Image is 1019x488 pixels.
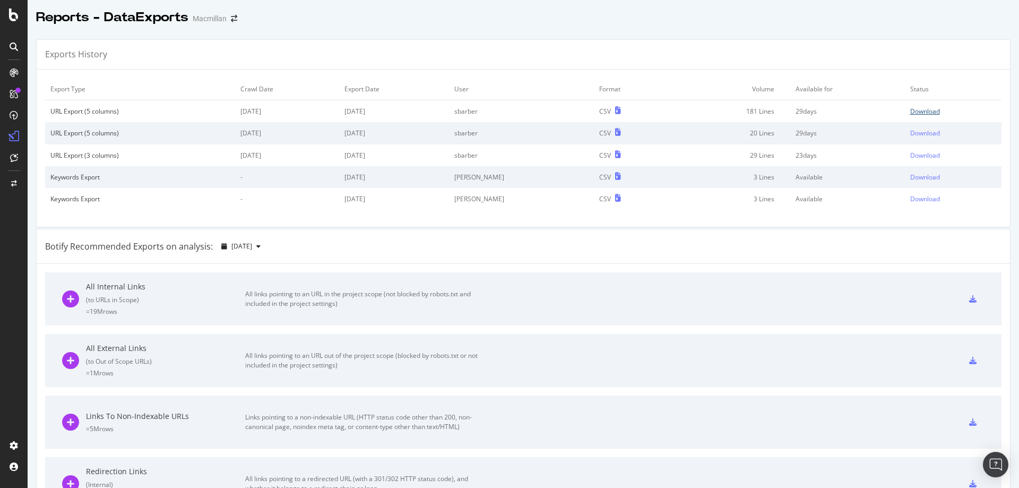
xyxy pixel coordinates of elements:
a: Download [910,194,996,203]
div: Keywords Export [50,173,230,182]
div: = 5M rows [86,424,245,433]
div: Download [910,107,940,116]
div: Macmillan [193,13,227,24]
div: Keywords Export [50,194,230,203]
td: 3 Lines [672,188,790,210]
div: = 1M rows [86,369,245,378]
div: ( to Out of Scope URLs ) [86,357,245,366]
td: 29 days [790,100,905,123]
div: Links To Non-Indexable URLs [86,411,245,422]
div: Reports - DataExports [36,8,188,27]
td: Volume [672,78,790,100]
td: [DATE] [235,100,340,123]
td: [PERSON_NAME] [449,166,594,188]
td: Available for [790,78,905,100]
td: sbarber [449,100,594,123]
div: arrow-right-arrow-left [231,15,237,22]
td: 23 days [790,144,905,166]
div: All External Links [86,343,245,354]
div: CSV [599,129,611,138]
a: Download [910,129,996,138]
div: Download [910,194,940,203]
div: CSV [599,173,611,182]
div: Botify Recommended Exports on analysis: [45,241,213,253]
div: csv-export [969,357,977,364]
div: Download [910,129,940,138]
td: - [235,188,340,210]
td: - [235,166,340,188]
td: 3 Lines [672,166,790,188]
td: [PERSON_NAME] [449,188,594,210]
div: CSV [599,151,611,160]
div: Links pointing to a non-indexable URL (HTTP status code other than 200, non-canonical page, noind... [245,413,484,432]
td: [DATE] [339,122,448,144]
div: Exports History [45,48,107,61]
div: CSV [599,107,611,116]
div: Download [910,151,940,160]
div: All Internal Links [86,281,245,292]
td: 181 Lines [672,100,790,123]
td: 29 days [790,122,905,144]
div: URL Export (3 columns) [50,151,230,160]
td: sbarber [449,122,594,144]
div: CSV [599,194,611,203]
div: Available [796,194,900,203]
a: Download [910,151,996,160]
td: User [449,78,594,100]
div: Redirection Links [86,466,245,477]
td: [DATE] [339,188,448,210]
td: 29 Lines [672,144,790,166]
td: sbarber [449,144,594,166]
div: csv-export [969,480,977,487]
a: Download [910,107,996,116]
div: Open Intercom Messenger [983,452,1008,477]
td: Format [594,78,671,100]
td: Export Date [339,78,448,100]
td: 20 Lines [672,122,790,144]
td: Crawl Date [235,78,340,100]
td: [DATE] [339,166,448,188]
div: URL Export (5 columns) [50,107,230,116]
td: [DATE] [339,144,448,166]
td: [DATE] [235,122,340,144]
td: Export Type [45,78,235,100]
div: Download [910,173,940,182]
div: Available [796,173,900,182]
div: All links pointing to an URL out of the project scope (blocked by robots.txt or not included in t... [245,351,484,370]
td: [DATE] [339,100,448,123]
a: Download [910,173,996,182]
div: csv-export [969,418,977,426]
div: URL Export (5 columns) [50,129,230,138]
td: [DATE] [235,144,340,166]
div: All links pointing to an URL in the project scope (not blocked by robots.txt and included in the ... [245,289,484,309]
div: = 19M rows [86,307,245,316]
span: 2025 Sep. 19th [231,242,252,251]
td: Status [905,78,1001,100]
div: ( to URLs in Scope ) [86,295,245,304]
button: [DATE] [217,238,265,255]
div: csv-export [969,295,977,303]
